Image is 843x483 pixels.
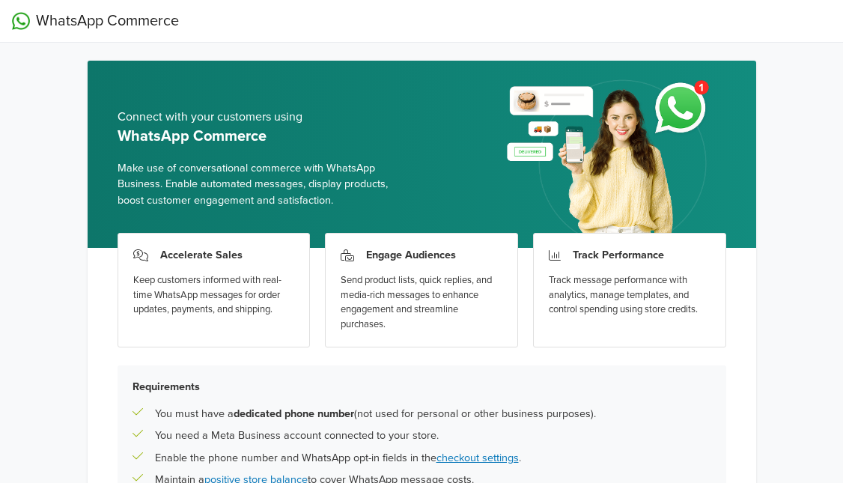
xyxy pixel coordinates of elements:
[573,249,664,261] h3: Track Performance
[155,428,439,444] p: You need a Meta Business account connected to your store.
[36,10,179,32] span: WhatsApp Commerce
[494,71,725,248] img: whatsapp_setup_banner
[118,160,410,209] span: Make use of conversational commerce with WhatsApp Business. Enable automated messages, display pr...
[234,407,354,420] b: dedicated phone number
[133,380,711,393] h5: Requirements
[155,406,596,422] p: You must have a (not used for personal or other business purposes).
[341,273,502,332] div: Send product lists, quick replies, and media-rich messages to enhance engagement and streamline p...
[133,273,295,318] div: Keep customers informed with real-time WhatsApp messages for order updates, payments, and shipping.
[436,452,519,464] a: checkout settings
[118,127,410,145] h5: WhatsApp Commerce
[549,273,710,318] div: Track message performance with analytics, manage templates, and control spending using store cred...
[12,12,30,30] img: WhatsApp
[155,450,521,467] p: Enable the phone number and WhatsApp opt-in fields in the .
[160,249,243,261] h3: Accelerate Sales
[366,249,456,261] h3: Engage Audiences
[118,110,410,124] h5: Connect with your customers using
